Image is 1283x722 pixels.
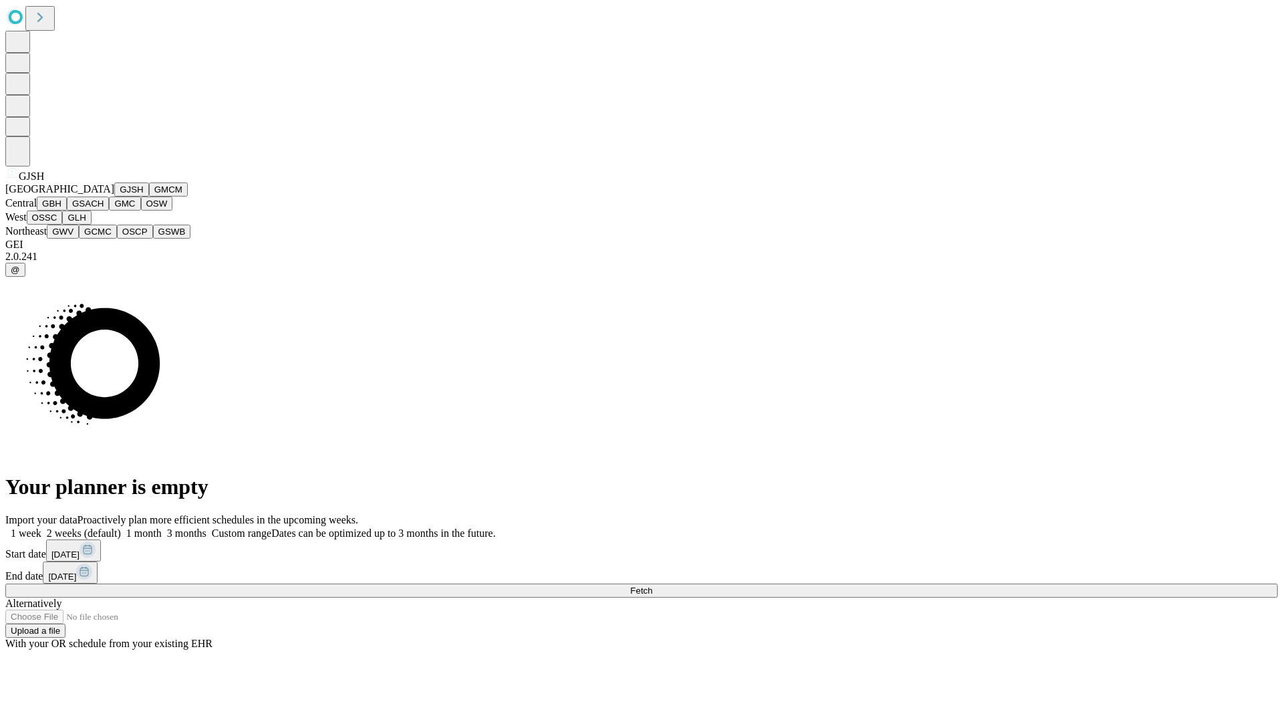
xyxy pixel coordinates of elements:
[5,638,212,649] span: With your OR schedule from your existing EHR
[5,225,47,237] span: Northeast
[5,514,78,525] span: Import your data
[19,170,44,182] span: GJSH
[5,584,1278,598] button: Fetch
[5,624,65,638] button: Upload a file
[5,539,1278,562] div: Start date
[27,211,63,225] button: OSSC
[212,527,271,539] span: Custom range
[5,251,1278,263] div: 2.0.241
[62,211,91,225] button: GLH
[5,475,1278,499] h1: Your planner is empty
[167,527,206,539] span: 3 months
[109,197,140,211] button: GMC
[43,562,98,584] button: [DATE]
[5,197,37,209] span: Central
[11,527,41,539] span: 1 week
[126,527,162,539] span: 1 month
[78,514,358,525] span: Proactively plan more efficient schedules in the upcoming weeks.
[51,550,80,560] span: [DATE]
[46,539,101,562] button: [DATE]
[630,586,652,596] span: Fetch
[141,197,173,211] button: OSW
[5,263,25,277] button: @
[47,225,79,239] button: GWV
[48,572,76,582] span: [DATE]
[5,183,114,195] span: [GEOGRAPHIC_DATA]
[11,265,20,275] span: @
[47,527,121,539] span: 2 weeks (default)
[67,197,109,211] button: GSACH
[271,527,495,539] span: Dates can be optimized up to 3 months in the future.
[5,211,27,223] span: West
[5,239,1278,251] div: GEI
[37,197,67,211] button: GBH
[153,225,191,239] button: GSWB
[5,598,61,609] span: Alternatively
[117,225,153,239] button: OSCP
[149,183,188,197] button: GMCM
[5,562,1278,584] div: End date
[79,225,117,239] button: GCMC
[114,183,149,197] button: GJSH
